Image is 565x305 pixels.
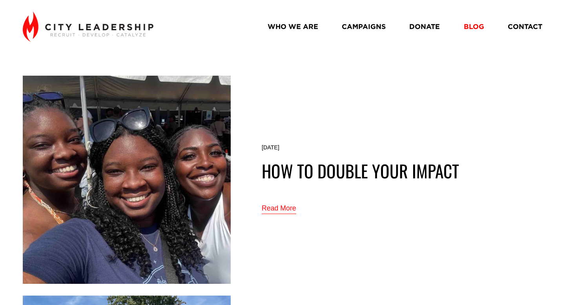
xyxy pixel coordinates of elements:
a: Read More [262,202,296,215]
a: How to double your impact [262,158,459,183]
a: CAMPAIGNS [342,20,386,33]
time: [DATE] [262,144,279,151]
a: DONATE [409,20,440,33]
img: City Leadership - Recruit. Develop. Catalyze. [23,11,153,42]
a: BLOG [464,20,484,33]
a: CONTACT [508,20,542,33]
a: WHO WE ARE [268,20,318,33]
img: How to double your impact [23,76,231,284]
